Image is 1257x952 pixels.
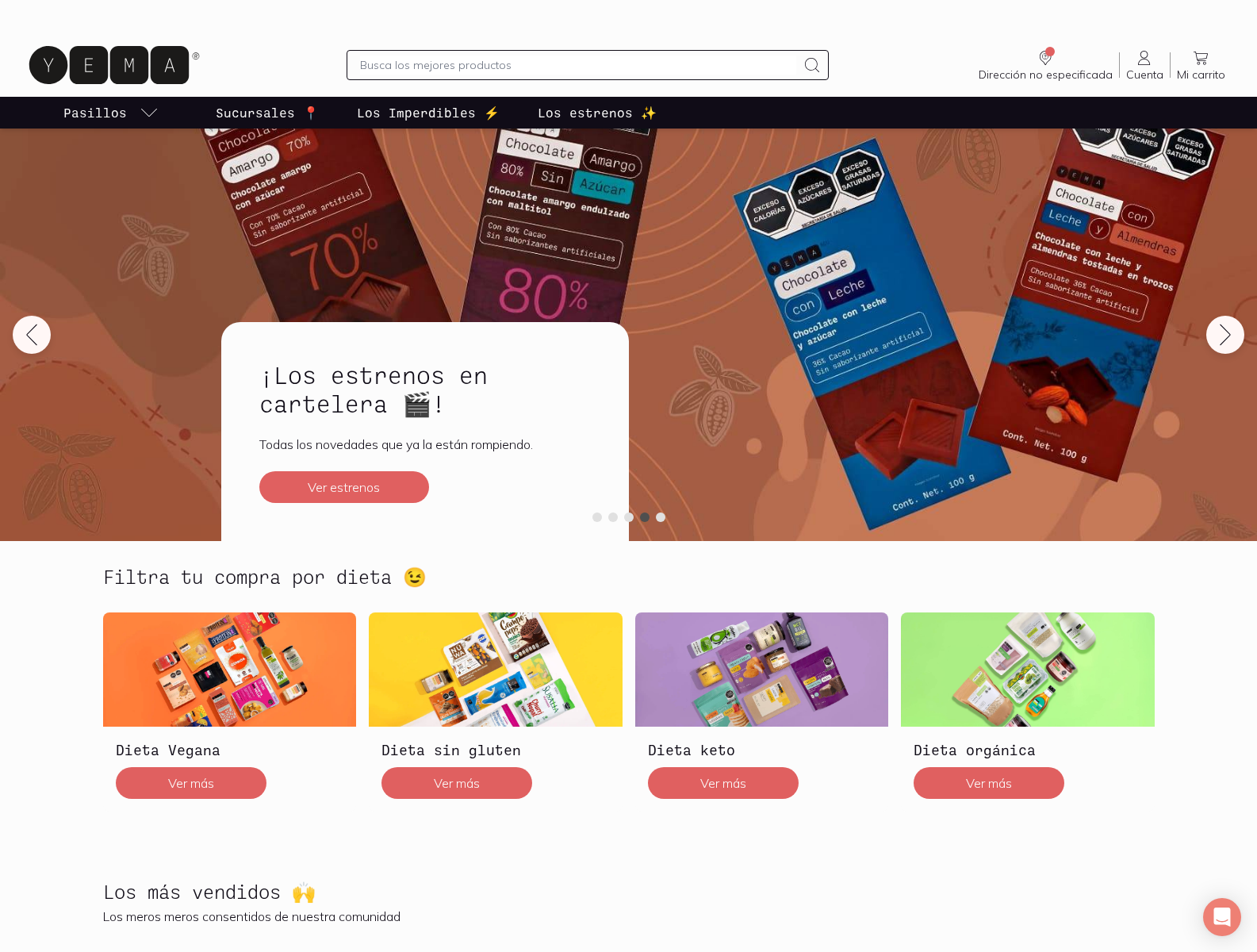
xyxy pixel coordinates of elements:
[1171,48,1232,82] a: Mi carrito
[914,767,1064,799] button: Ver más
[538,103,657,122] p: Los estrenos ✨
[901,612,1155,727] img: Dieta orgánica
[116,767,266,799] button: Ver más
[381,767,532,799] button: Ver más
[259,436,591,452] p: Todas los novedades que ya la están rompiendo.
[103,908,1155,924] p: Los meros meros consentidos de nuestra comunidad
[103,566,427,587] h2: Filtra tu compra por dieta 😉
[369,612,623,727] img: Dieta sin gluten
[63,103,127,122] p: Pasillos
[1120,48,1170,82] a: Cuenta
[354,97,503,129] a: Los Imperdibles ⚡️
[979,67,1113,82] span: Dirección no especificada
[259,360,591,417] h2: ¡Los estrenos en cartelera 🎬!
[1203,898,1241,936] div: Open Intercom Messenger
[648,739,876,760] h3: Dieta keto
[116,739,344,760] h3: Dieta Vegana
[972,48,1119,82] a: Dirección no especificada
[1126,67,1163,82] span: Cuenta
[259,471,429,503] button: Ver estrenos
[357,103,500,122] p: Los Imperdibles ⚡️
[360,56,796,75] input: Busca los mejores productos
[381,739,610,760] h3: Dieta sin gluten
[635,612,889,727] img: Dieta keto
[1177,67,1225,82] span: Mi carrito
[216,103,319,122] p: Sucursales 📍
[635,612,889,811] a: Dieta ketoDieta ketoVer más
[103,881,316,902] h2: Los más vendidos 🙌
[535,97,660,129] a: Los estrenos ✨
[914,739,1142,760] h3: Dieta orgánica
[103,612,357,727] img: Dieta Vegana
[901,612,1155,811] a: Dieta orgánicaDieta orgánicaVer más
[369,612,623,811] a: Dieta sin glutenDieta sin glutenVer más
[221,322,629,541] a: ¡Los estrenos en cartelera 🎬!Todas los novedades que ya la están rompiendo.Ver estrenos
[60,97,162,129] a: pasillo-todos-link
[213,97,322,129] a: Sucursales 📍
[648,767,799,799] button: Ver más
[103,612,357,811] a: Dieta VeganaDieta VeganaVer más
